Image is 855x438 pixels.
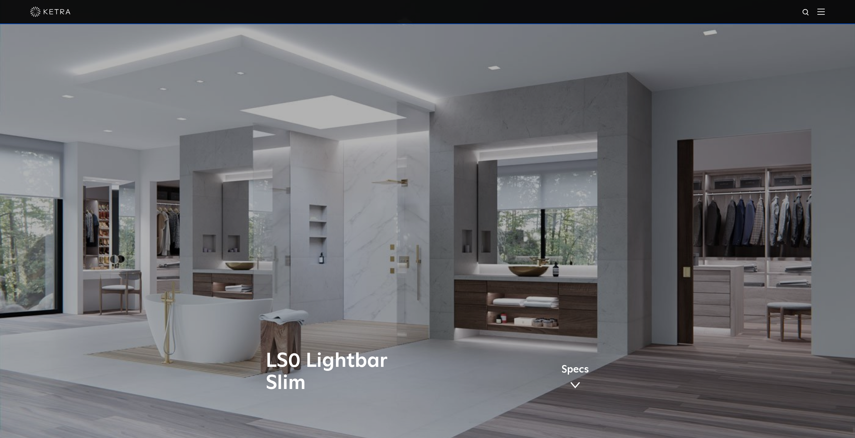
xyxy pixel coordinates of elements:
[817,8,825,15] img: Hamburger%20Nav.svg
[561,365,589,391] a: Specs
[30,7,71,17] img: ketra-logo-2019-white
[266,350,456,394] h1: LS0 Lightbar Slim
[561,365,589,375] span: Specs
[802,8,810,17] img: search icon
